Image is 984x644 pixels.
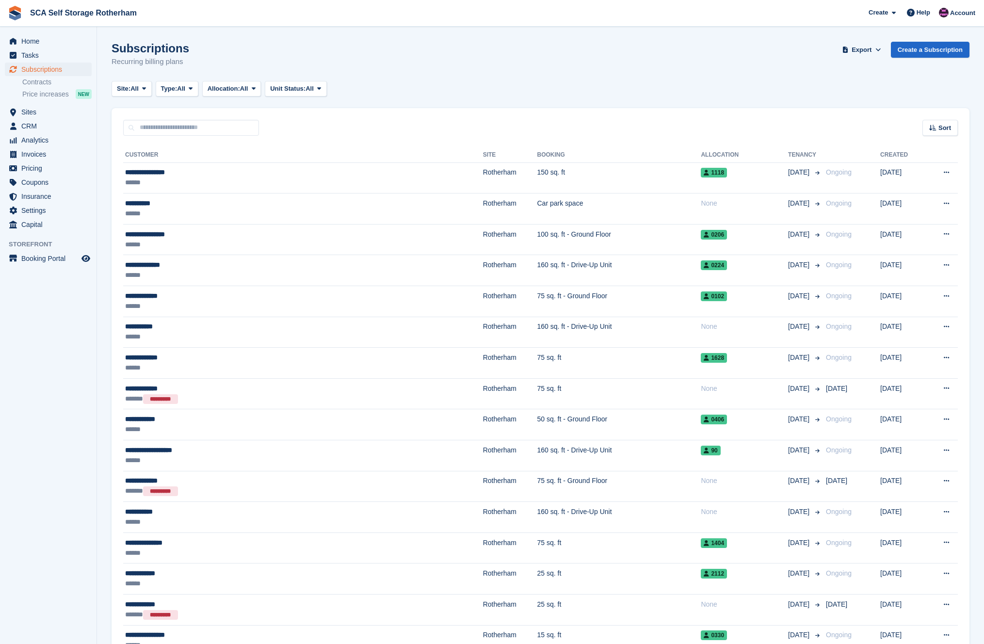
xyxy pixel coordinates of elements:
[701,384,788,394] div: None
[483,440,537,471] td: Rotherham
[788,476,811,486] span: [DATE]
[537,532,701,563] td: 75 sq. ft
[880,532,925,563] td: [DATE]
[5,204,92,217] a: menu
[483,162,537,193] td: Rotherham
[701,630,727,640] span: 0330
[483,502,537,533] td: Rotherham
[788,599,811,610] span: [DATE]
[112,56,189,67] p: Recurring billing plans
[701,353,727,363] span: 1628
[5,176,92,189] a: menu
[537,193,701,225] td: Car park space
[483,317,537,348] td: Rotherham
[22,90,69,99] span: Price increases
[483,147,537,163] th: Site
[826,385,847,392] span: [DATE]
[788,198,811,209] span: [DATE]
[21,252,80,265] span: Booking Portal
[21,147,80,161] span: Invoices
[537,286,701,317] td: 75 sq. ft - Ground Floor
[21,133,80,147] span: Analytics
[788,229,811,240] span: [DATE]
[869,8,888,17] span: Create
[537,563,701,595] td: 25 sq. ft
[701,507,788,517] div: None
[5,161,92,175] a: menu
[5,119,92,133] a: menu
[826,354,852,361] span: Ongoing
[483,563,537,595] td: Rotherham
[788,568,811,579] span: [DATE]
[483,348,537,379] td: Rotherham
[21,34,80,48] span: Home
[483,286,537,317] td: Rotherham
[537,348,701,379] td: 75 sq. ft
[880,378,925,409] td: [DATE]
[537,162,701,193] td: 150 sq. ft
[880,563,925,595] td: [DATE]
[5,190,92,203] a: menu
[5,133,92,147] a: menu
[112,81,152,97] button: Site: All
[826,477,847,484] span: [DATE]
[483,193,537,225] td: Rotherham
[21,63,80,76] span: Subscriptions
[21,176,80,189] span: Coupons
[537,471,701,502] td: 75 sq. ft - Ground Floor
[880,286,925,317] td: [DATE]
[701,569,727,579] span: 2112
[483,409,537,440] td: Rotherham
[76,89,92,99] div: NEW
[880,471,925,502] td: [DATE]
[80,253,92,264] a: Preview store
[5,105,92,119] a: menu
[5,147,92,161] a: menu
[826,415,852,423] span: Ongoing
[26,5,141,21] a: SCA Self Storage Rotherham
[21,119,80,133] span: CRM
[826,539,852,547] span: Ongoing
[483,595,537,626] td: Rotherham
[826,230,852,238] span: Ongoing
[21,161,80,175] span: Pricing
[537,147,701,163] th: Booking
[701,322,788,332] div: None
[483,532,537,563] td: Rotherham
[826,569,852,577] span: Ongoing
[117,84,130,94] span: Site:
[483,378,537,409] td: Rotherham
[880,595,925,626] td: [DATE]
[950,8,975,18] span: Account
[5,63,92,76] a: menu
[537,317,701,348] td: 160 sq. ft - Drive-Up Unit
[8,6,22,20] img: stora-icon-8386f47178a22dfd0bd8f6a31ec36ba5ce8667c1dd55bd0f319d3a0aa187defe.svg
[880,193,925,225] td: [DATE]
[537,378,701,409] td: 75 sq. ft
[788,414,811,424] span: [DATE]
[537,224,701,255] td: 100 sq. ft - Ground Floor
[112,42,189,55] h1: Subscriptions
[880,317,925,348] td: [DATE]
[240,84,248,94] span: All
[880,147,925,163] th: Created
[938,123,951,133] span: Sort
[788,291,811,301] span: [DATE]
[917,8,930,17] span: Help
[21,48,80,62] span: Tasks
[537,255,701,286] td: 160 sq. ft - Drive-Up Unit
[701,415,727,424] span: 0406
[826,446,852,454] span: Ongoing
[788,147,822,163] th: Tenancy
[788,507,811,517] span: [DATE]
[202,81,261,97] button: Allocation: All
[21,218,80,231] span: Capital
[891,42,969,58] a: Create a Subscription
[880,348,925,379] td: [DATE]
[880,440,925,471] td: [DATE]
[788,538,811,548] span: [DATE]
[701,147,788,163] th: Allocation
[265,81,326,97] button: Unit Status: All
[483,224,537,255] td: Rotherham
[5,34,92,48] a: menu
